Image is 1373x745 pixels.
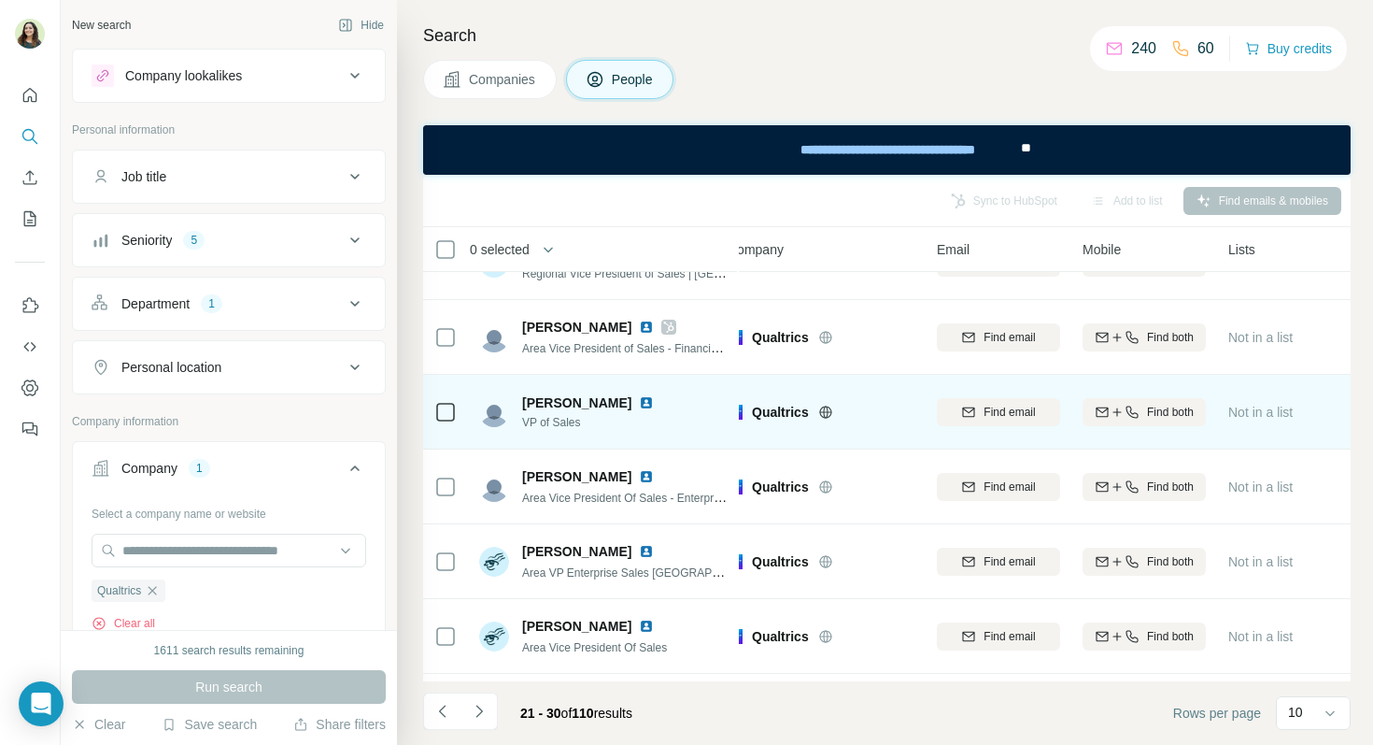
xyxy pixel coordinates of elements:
div: Personal location [121,358,221,377]
button: Company lookalikes [73,53,385,98]
div: Open Intercom Messenger [19,681,64,726]
span: [PERSON_NAME] [522,394,631,412]
span: results [520,706,632,721]
button: Save search [162,715,257,734]
button: Use Surfe API [15,330,45,364]
span: People [612,70,655,89]
img: LinkedIn logo [639,320,654,335]
button: Clear all [92,615,155,632]
img: Avatar [479,472,509,502]
button: Find email [937,548,1060,576]
span: 0 selected [470,240,530,259]
button: Seniority5 [73,218,385,263]
button: Clear [72,715,125,734]
img: Avatar [479,622,509,652]
span: 110 [572,706,593,721]
button: Navigate to next page [460,693,498,730]
img: LinkedIn logo [639,619,654,634]
button: My lists [15,202,45,236]
span: 21 - 30 [520,706,561,721]
button: Company1 [73,446,385,498]
span: Find email [984,329,1035,346]
button: Job title [73,154,385,199]
span: Qualtrics [752,552,809,571]
span: Find email [984,553,1035,570]
button: Find email [937,473,1060,501]
button: Find both [1083,398,1206,426]
div: New search [72,17,131,34]
div: Company lookalikes [125,66,242,85]
button: Quick start [15,79,45,112]
span: Lists [1228,240,1255,259]
span: Area Vice President of Sales - Financial Services [522,340,766,355]
p: 10 [1288,703,1303,722]
span: Qualtrics [752,478,809,496]
button: Navigate to previous page [423,693,460,730]
div: Department [121,294,190,313]
span: Find email [984,404,1035,421]
h4: Search [423,22,1351,49]
span: Find email [984,479,1035,495]
span: Mobile [1083,240,1121,259]
span: Company [728,240,784,259]
button: Share filters [293,715,386,734]
img: Avatar [479,547,509,577]
div: Company [121,459,177,478]
span: Email [937,240,970,259]
img: Avatar [479,322,509,352]
span: Regional Vice President of Sales | [GEOGRAPHIC_DATA] [522,265,811,280]
img: LinkedIn logo [639,469,654,484]
span: [PERSON_NAME] [522,467,631,486]
button: Feedback [15,412,45,446]
button: Find email [937,623,1060,651]
img: LinkedIn logo [639,544,654,559]
span: Find both [1147,404,1194,421]
span: Qualtrics [97,582,141,599]
button: Buy credits [1245,36,1332,62]
span: Qualtrics [752,403,809,422]
button: Find both [1083,323,1206,351]
div: Job title [121,167,166,186]
span: Not in a list [1228,629,1293,644]
span: Find both [1147,479,1194,495]
span: Not in a list [1228,405,1293,420]
div: 5 [183,232,205,249]
span: VP of Sales [522,414,676,431]
button: Find both [1083,623,1206,651]
button: Find email [937,323,1060,351]
button: Enrich CSV [15,161,45,194]
span: Find email [984,628,1035,645]
button: Find both [1083,473,1206,501]
button: Find both [1083,548,1206,576]
span: [PERSON_NAME] [522,542,631,561]
p: 60 [1197,37,1214,60]
span: of [561,706,573,721]
span: Qualtrics [752,627,809,646]
div: Select a company name or website [92,498,366,523]
button: Hide [325,11,397,39]
p: Company information [72,413,386,430]
button: Dashboard [15,371,45,405]
button: Search [15,120,45,153]
span: Find both [1147,553,1194,570]
span: [PERSON_NAME] [522,617,631,636]
span: [PERSON_NAME] [522,318,631,337]
button: Department1 [73,281,385,326]
span: Find both [1147,329,1194,346]
span: Not in a list [1228,554,1293,569]
span: Area Vice President Of Sales - Enterprise [522,490,729,505]
div: 1611 search results remaining [154,642,304,659]
button: Use Surfe on LinkedIn [15,289,45,322]
span: Find both [1147,628,1194,645]
span: Qualtrics [752,328,809,347]
p: 240 [1131,37,1156,60]
img: Avatar [15,19,45,49]
img: Avatar [479,397,509,427]
span: Area VP Enterprise Sales [GEOGRAPHIC_DATA] [522,565,769,580]
span: Not in a list [1228,330,1293,345]
img: LinkedIn logo [639,395,654,410]
span: Area Vice President Of Sales [522,641,667,654]
div: 1 [201,295,222,312]
button: Find email [937,398,1060,426]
